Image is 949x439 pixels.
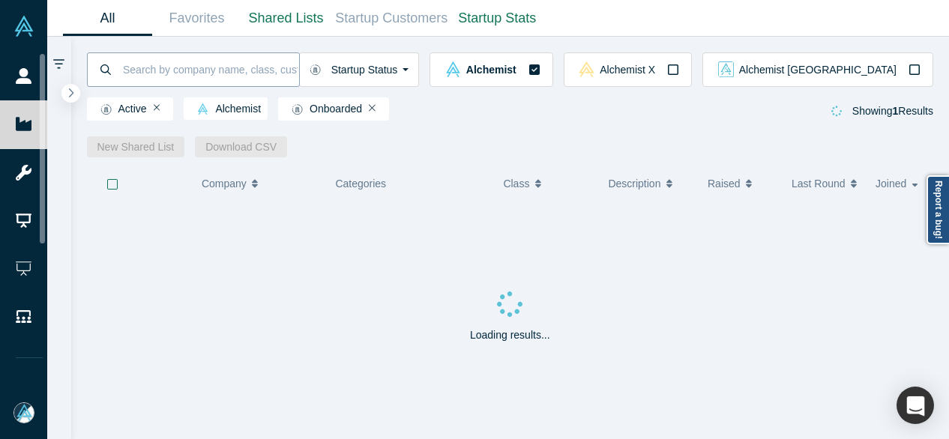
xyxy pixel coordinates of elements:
button: alchemistx Vault LogoAlchemist X [564,52,692,87]
button: Raised [708,168,776,199]
a: Favorites [152,1,241,36]
span: Onboarded [285,103,362,115]
span: Description [608,168,660,199]
button: Download CSV [195,136,287,157]
a: Startup Stats [453,1,542,36]
a: All [63,1,152,36]
p: Loading results... [470,327,550,343]
button: Startup Status [299,52,420,87]
strong: 1 [893,105,899,117]
img: alchemist Vault Logo [197,103,208,115]
span: Active [94,103,147,115]
span: Alchemist [466,64,516,75]
span: Raised [708,168,741,199]
button: New Shared List [87,136,185,157]
img: Startup status [100,103,112,115]
img: Startup status [292,103,303,115]
button: alchemist Vault LogoAlchemist [430,52,552,87]
img: alchemistx Vault Logo [579,61,594,77]
span: Company [202,168,247,199]
img: alchemist_aj Vault Logo [718,61,734,77]
span: Last Round [792,168,846,199]
span: Alchemist [190,103,261,115]
span: Alchemist [GEOGRAPHIC_DATA] [739,64,897,75]
button: Remove Filter [154,103,160,113]
a: Startup Customers [331,1,453,36]
span: Categories [335,178,386,190]
input: Search by company name, class, customer, one-liner or category [121,52,299,87]
span: Joined [876,168,906,199]
button: Joined [876,168,923,199]
button: Remove Filter [369,103,376,113]
button: Description [608,168,692,199]
img: Startup status [310,64,321,76]
img: alchemist Vault Logo [445,61,461,77]
a: Shared Lists [241,1,331,36]
a: Report a bug! [927,175,949,244]
button: Company [202,168,312,199]
span: Class [503,168,529,199]
button: Last Round [792,168,860,199]
img: Mia Scott's Account [13,402,34,423]
span: Alchemist X [600,64,655,75]
span: Showing Results [852,105,933,117]
button: Class [503,168,585,199]
button: alchemist_aj Vault LogoAlchemist [GEOGRAPHIC_DATA] [702,52,933,87]
img: Alchemist Vault Logo [13,16,34,37]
